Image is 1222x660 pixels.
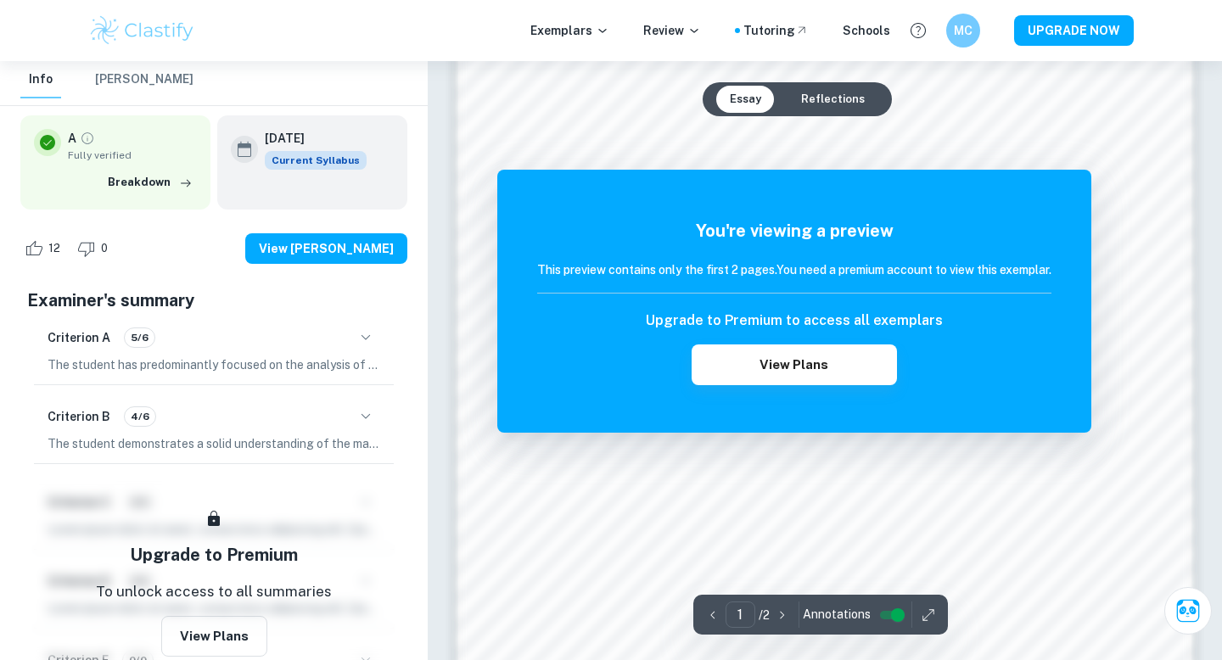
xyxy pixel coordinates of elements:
button: Help and Feedback [904,16,933,45]
button: Ask Clai [1164,587,1212,635]
a: Grade fully verified [80,131,95,146]
button: Breakdown [104,170,197,195]
p: Review [643,21,701,40]
button: UPGRADE NOW [1014,15,1134,46]
button: View [PERSON_NAME] [245,233,407,264]
div: This exemplar is based on the current syllabus. Feel free to refer to it for inspiration/ideas wh... [265,151,367,170]
h5: Examiner's summary [27,288,401,313]
span: Fully verified [68,148,197,163]
button: Essay [716,86,775,113]
a: Tutoring [743,21,809,40]
span: 12 [39,240,70,257]
h6: MC [954,21,973,40]
span: 4/6 [125,409,155,424]
button: [PERSON_NAME] [95,61,193,98]
p: / 2 [759,606,770,624]
p: Exemplars [530,21,609,40]
p: The student demonstrates a solid understanding of the mathematics associated with the selected to... [48,434,380,453]
h6: Criterion A [48,328,110,347]
img: Clastify logo [88,14,196,48]
button: Reflections [788,86,878,113]
h5: You're viewing a preview [537,218,1051,243]
button: View Plans [692,344,897,385]
button: MC [946,14,980,48]
h6: This preview contains only the first 2 pages. You need a premium account to view this exemplar. [537,260,1051,279]
h6: Criterion B [48,407,110,426]
span: Annotations [803,606,871,624]
p: The student has predominantly focused on the analysis of both primary and secondary sources, effe... [48,355,380,374]
span: Current Syllabus [265,151,367,170]
button: Info [20,61,61,98]
p: A [68,129,76,148]
div: Like [20,235,70,262]
p: To unlock access to all summaries [96,581,332,603]
h5: Upgrade to Premium [130,542,298,568]
span: 0 [92,240,117,257]
span: 5/6 [125,330,154,345]
a: Schools [843,21,890,40]
h6: [DATE] [265,129,353,148]
button: View Plans [161,616,267,657]
h6: Upgrade to Premium to access all exemplars [646,310,943,331]
div: Dislike [73,235,117,262]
